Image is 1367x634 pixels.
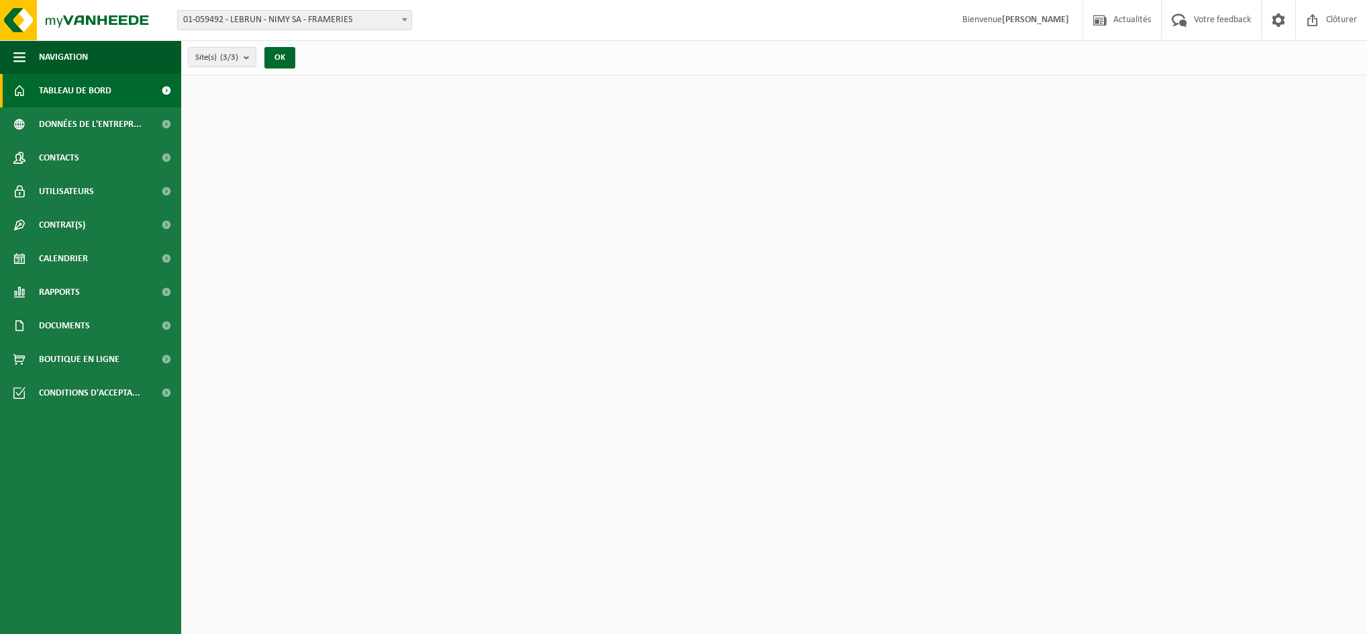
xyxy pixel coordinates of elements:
[39,40,88,74] span: Navigation
[39,208,85,242] span: Contrat(s)
[39,175,94,208] span: Utilisateurs
[39,74,111,107] span: Tableau de bord
[195,48,238,68] span: Site(s)
[39,309,90,343] span: Documents
[39,107,142,141] span: Données de l'entrepr...
[39,275,80,309] span: Rapports
[39,141,79,175] span: Contacts
[177,10,412,30] span: 01-059492 - LEBRUN - NIMY SA - FRAMERIES
[188,47,256,67] button: Site(s)(3/3)
[1002,15,1069,25] strong: [PERSON_NAME]
[220,53,238,62] count: (3/3)
[39,376,140,410] span: Conditions d'accepta...
[264,47,295,69] button: OK
[39,343,119,376] span: Boutique en ligne
[178,11,411,30] span: 01-059492 - LEBRUN - NIMY SA - FRAMERIES
[39,242,88,275] span: Calendrier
